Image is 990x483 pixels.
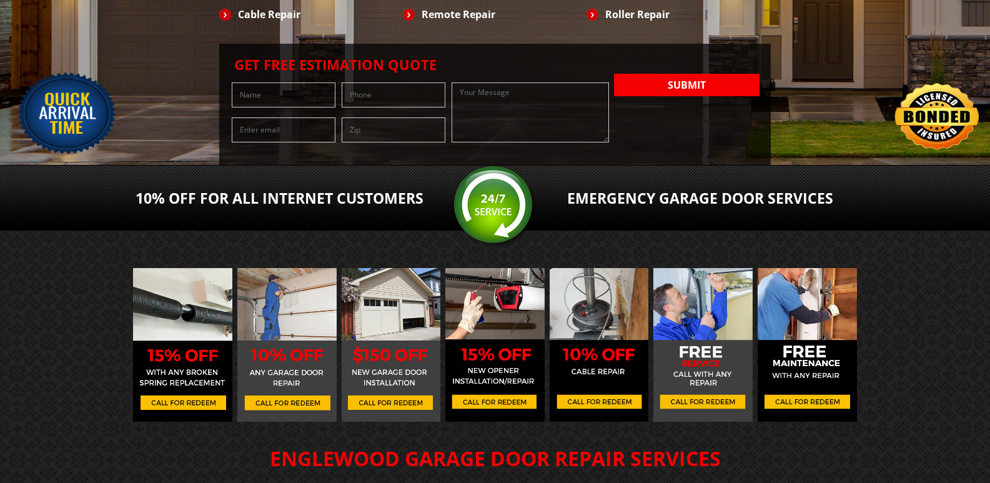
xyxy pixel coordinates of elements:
[614,74,760,96] button: Submit
[219,4,403,25] li: Cable Repair
[567,190,861,207] h2: Emergency Garage Door services
[452,165,538,251] img: srv.png
[342,82,445,107] input: Phone
[758,268,857,422] img: c1.jpg
[225,56,765,72] h2: Get Free Estimation Quote
[133,268,232,422] img: c7.jpg
[403,4,587,25] li: Remote Repair
[232,82,335,107] input: Name
[587,4,770,25] li: Roller Repair
[653,268,753,422] img: c4.jpg
[237,268,337,422] img: c2.jpg
[342,117,445,142] input: Zip
[130,190,423,207] h2: 10% OFF For All Internet Customers
[342,268,441,422] img: c6.jpg
[130,422,861,471] h2: ENGLEWOOD GARAGE DOOR REPAIR SERVICES
[232,117,335,142] input: Enter email
[445,268,545,422] img: c3.jpg
[550,268,649,422] img: c5.jpg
